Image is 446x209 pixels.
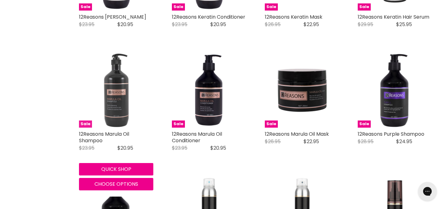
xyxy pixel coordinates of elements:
[415,180,440,203] iframe: Gorgias live chat messenger
[210,21,226,28] span: $20.95
[79,144,94,152] span: $23.95
[358,53,432,128] a: 12Reasons Purple Shampoo Sale
[265,13,322,20] a: 12Reasons Keratin Mask
[172,21,187,28] span: $23.95
[79,130,129,144] a: 12Reasons Marula Oil Shampoo
[358,130,424,138] a: 12Reasons Purple Shampoo
[79,3,92,11] span: Sale
[304,21,319,28] span: $22.95
[117,144,133,152] span: $20.95
[172,3,185,11] span: Sale
[79,21,94,28] span: $23.95
[117,21,133,28] span: $20.95
[358,120,371,128] span: Sale
[396,21,412,28] span: $25.95
[79,178,153,190] button: Choose options
[265,138,281,145] span: $26.95
[265,130,329,138] a: 12Reasons Marula Oil Mask
[265,53,339,128] a: 12Reasons Marula Oil Mask Sale
[94,180,138,188] span: Choose options
[358,138,374,145] span: $28.95
[265,53,339,128] img: 12Reasons Marula Oil Mask
[172,53,246,128] img: 12Reasons Marula Oil Conditioner
[79,53,153,128] img: 12Reasons Marula Oil Shampoo
[79,163,153,175] button: Quick shop
[172,120,185,128] span: Sale
[358,21,373,28] span: $29.95
[396,138,412,145] span: $24.95
[79,13,146,20] a: 12Reasons [PERSON_NAME]
[172,144,187,152] span: $23.95
[358,3,371,11] span: Sale
[210,144,226,152] span: $20.95
[172,130,222,144] a: 12Reasons Marula Oil Conditioner
[265,3,278,11] span: Sale
[79,53,153,128] a: 12Reasons Marula Oil Shampoo 12Reasons Marula Oil Shampoo Sale
[265,21,281,28] span: $26.95
[172,13,245,20] a: 12Reasons Keratin Conditioner
[172,53,246,128] a: 12Reasons Marula Oil Conditioner 12Reasons Marula Oil Conditioner Sale
[358,13,429,20] a: 12Reasons Keratin Hair Serum
[79,120,92,128] span: Sale
[358,53,432,128] img: 12Reasons Purple Shampoo
[265,120,278,128] span: Sale
[304,138,319,145] span: $22.95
